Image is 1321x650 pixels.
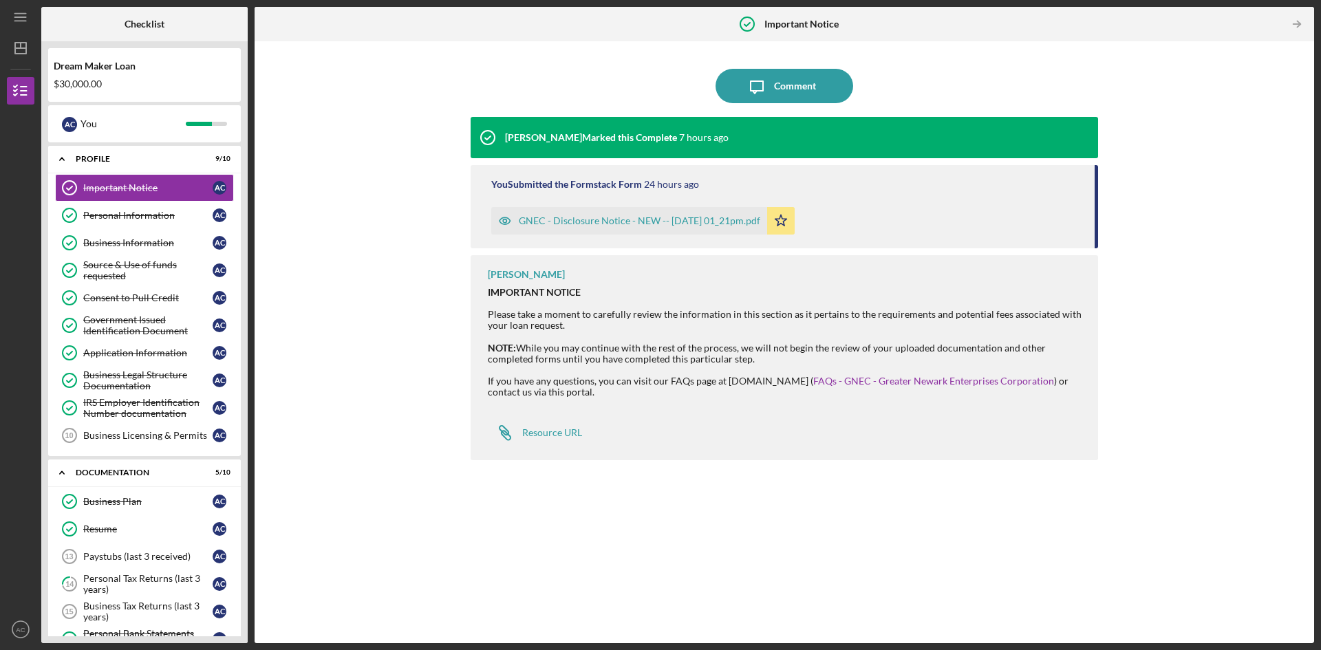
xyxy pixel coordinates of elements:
a: Business PlanAC [55,488,234,515]
div: A C [213,346,226,360]
time: 2025-10-14 10:02 [679,132,729,143]
div: A C [62,117,77,132]
tspan: 14 [65,580,74,589]
div: Business Licensing & Permits [83,430,213,441]
div: $30,000.00 [54,78,235,89]
strong: NOTE: [488,342,516,354]
div: Source & Use of funds requested [83,259,213,281]
div: Comment [774,69,816,103]
b: Checklist [125,19,164,30]
div: GNEC - Disclosure Notice - NEW -- [DATE] 01_21pm.pdf [519,215,760,226]
b: Important Notice [764,19,839,30]
button: GNEC - Disclosure Notice - NEW -- [DATE] 01_21pm.pdf [491,207,795,235]
a: Resource URL [488,419,582,446]
div: A C [213,605,226,618]
tspan: 13 [65,552,73,561]
div: IRS Employer Identification Number documentation [83,397,213,419]
a: Important NoticeAC [55,174,234,202]
div: A C [213,495,226,508]
div: Dream Maker Loan [54,61,235,72]
div: Documentation [76,468,196,477]
a: Business InformationAC [55,229,234,257]
div: You Submitted the Formstack Form [491,179,642,190]
a: 10Business Licensing & PermitsAC [55,422,234,449]
div: A C [213,632,226,646]
div: A C [213,522,226,536]
a: Application InformationAC [55,339,234,367]
div: A C [213,263,226,277]
div: While you may continue with the rest of the process, we will not begin the review of your uploade... [488,343,1084,409]
div: Application Information [83,347,213,358]
a: Government Issued Identification DocumentAC [55,312,234,339]
div: Personal Information [83,210,213,221]
div: You [80,112,186,136]
a: FAQs - GNEC - Greater Newark Enterprises Corporation [813,375,1054,387]
div: Resume [83,523,213,534]
div: Consent to Pull Credit [83,292,213,303]
div: [PERSON_NAME] [488,269,565,280]
div: Business Plan [83,496,213,507]
a: 13Paystubs (last 3 received)AC [55,543,234,570]
a: Consent to Pull CreditAC [55,284,234,312]
div: 5 / 10 [206,468,230,477]
a: Personal InformationAC [55,202,234,229]
div: A C [213,373,226,387]
a: 14Personal Tax Returns (last 3 years)AC [55,570,234,598]
div: A C [213,401,226,415]
div: 9 / 10 [206,155,230,163]
div: A C [213,550,226,563]
a: Business Legal Structure DocumentationAC [55,367,234,394]
div: Profile [76,155,196,163]
strong: IMPORTANT NOTICE [488,286,581,298]
tspan: 15 [65,607,73,616]
time: 2025-10-13 17:21 [644,179,699,190]
button: AC [7,616,34,643]
div: A C [213,318,226,332]
div: Personal Tax Returns (last 3 years) [83,573,213,595]
div: Business Tax Returns (last 3 years) [83,600,213,622]
div: A C [213,577,226,591]
div: A C [213,236,226,250]
div: [PERSON_NAME] Marked this Complete [505,132,677,143]
div: Please take a moment to carefully review the information in this section as it pertains to the re... [488,287,1084,331]
div: A C [213,291,226,305]
text: AC [16,626,25,633]
div: Business Legal Structure Documentation [83,369,213,391]
div: Important Notice [83,182,213,193]
a: 15Business Tax Returns (last 3 years)AC [55,598,234,625]
div: A C [213,208,226,222]
a: Source & Use of funds requestedAC [55,257,234,284]
tspan: 10 [65,431,73,440]
div: Paystubs (last 3 received) [83,551,213,562]
div: Business Information [83,237,213,248]
div: Resource URL [522,427,582,438]
div: Personal Bank Statements (last 12 months) [83,628,213,650]
a: ResumeAC [55,515,234,543]
div: Government Issued Identification Document [83,314,213,336]
div: A C [213,181,226,195]
div: A C [213,429,226,442]
button: Comment [716,69,853,103]
a: IRS Employer Identification Number documentationAC [55,394,234,422]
